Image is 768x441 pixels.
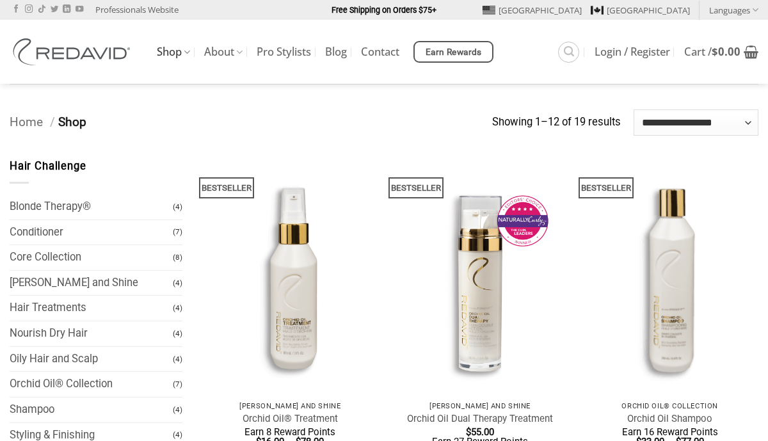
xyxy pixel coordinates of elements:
a: Follow on Twitter [51,5,58,14]
span: (4) [173,348,182,371]
a: Follow on LinkedIn [63,5,70,14]
a: Blog [325,40,347,63]
img: REDAVID Salon Products | United States [10,38,138,65]
a: Blonde Therapy® [10,195,173,220]
a: Follow on TikTok [38,5,45,14]
span: (4) [173,323,182,345]
a: [GEOGRAPHIC_DATA] [591,1,690,20]
span: (7) [173,221,182,243]
a: Conditioner [10,220,173,245]
a: Nourish Dry Hair [10,321,173,346]
a: Earn Rewards [413,41,493,63]
span: (4) [173,399,182,421]
a: [PERSON_NAME] and Shine [10,271,173,296]
span: (4) [173,272,182,294]
img: REDAVID Orchid Oil Treatment 90ml [202,158,379,394]
bdi: 0.00 [712,44,740,59]
a: Shop [157,40,190,65]
span: Cart / [684,47,740,57]
span: Earn Rewards [426,45,482,60]
span: / [50,115,55,129]
p: Showing 1–12 of 19 results [492,114,621,131]
a: Follow on Instagram [25,5,33,14]
span: $ [466,426,471,438]
span: (7) [173,373,182,396]
p: Orchid Oil® Collection [588,402,752,410]
span: Earn 8 Reward Points [244,426,335,438]
img: REDAVID Orchid Oil Dual Therapy ~ Award Winning Curl Care [391,158,568,394]
a: Login / Register [595,40,670,63]
a: Contact [361,40,399,63]
a: Core Collection [10,245,173,270]
a: Orchid Oil Dual Therapy Treatment [407,413,553,425]
span: (8) [173,246,182,269]
select: Shop order [634,109,758,135]
a: Home [10,115,43,129]
a: About [204,40,243,65]
a: Shampoo [10,397,173,422]
span: (4) [173,196,182,218]
a: Follow on YouTube [76,5,83,14]
a: [GEOGRAPHIC_DATA] [483,1,582,20]
a: Follow on Facebook [12,5,20,14]
nav: Breadcrumb [10,113,492,132]
img: REDAVID Orchid Oil Shampoo [581,158,758,394]
span: $ [712,44,718,59]
a: Search [558,42,579,63]
a: View cart [684,38,758,66]
span: Login / Register [595,47,670,57]
a: Languages [709,1,758,19]
p: [PERSON_NAME] and Shine [397,402,562,410]
span: Hair Challenge [10,160,86,172]
span: Earn 16 Reward Points [622,426,718,438]
a: Orchid Oil® Treatment [243,413,338,425]
bdi: 55.00 [466,426,494,438]
a: Hair Treatments [10,296,173,321]
span: (4) [173,297,182,319]
a: Orchid Oil Shampoo [627,413,712,425]
p: [PERSON_NAME] and Shine [208,402,372,410]
a: Oily Hair and Scalp [10,347,173,372]
strong: Free Shipping on Orders $75+ [332,5,436,15]
a: Orchid Oil® Collection [10,372,173,397]
a: Pro Stylists [257,40,311,63]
